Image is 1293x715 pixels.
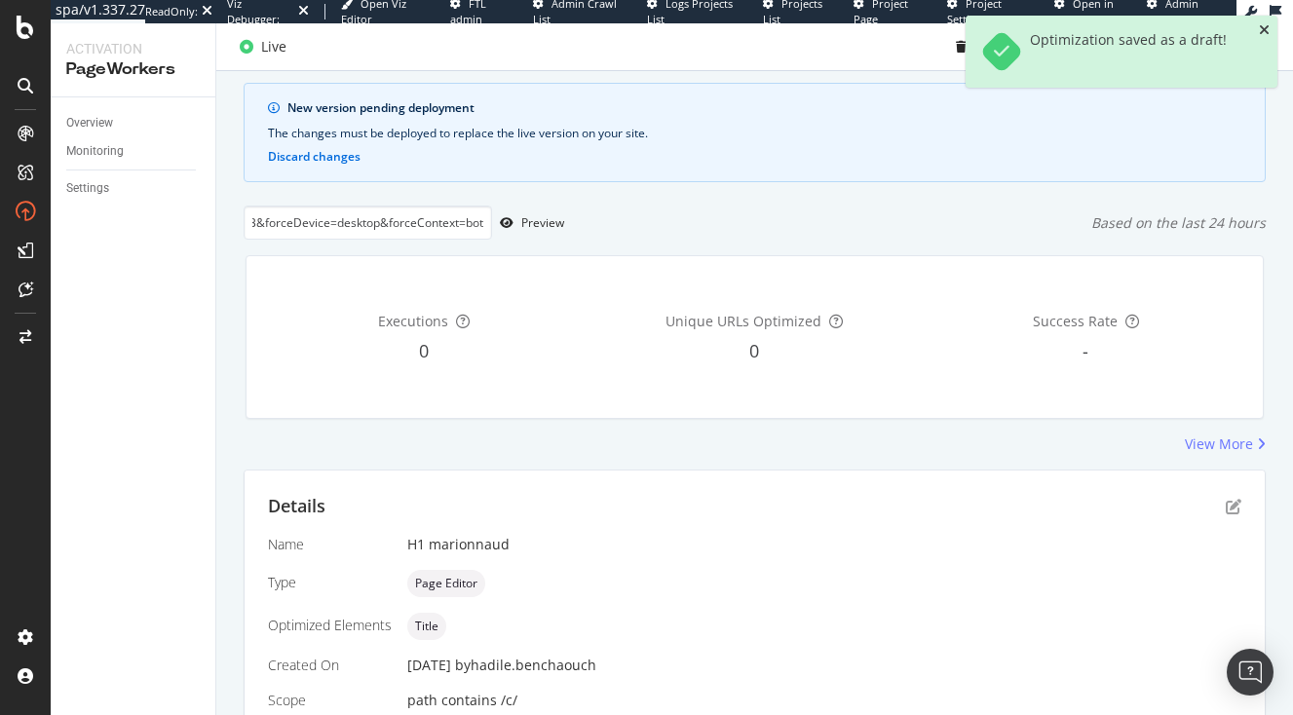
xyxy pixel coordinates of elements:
[268,535,392,554] div: Name
[407,656,1241,675] div: [DATE]
[521,214,564,231] div: Preview
[1259,23,1270,37] div: close toast
[66,141,202,162] a: Monitoring
[268,656,392,675] div: Created On
[1030,31,1227,72] div: Optimization saved as a draft!
[948,31,1010,62] button: Delete
[1227,649,1274,696] div: Open Intercom Messenger
[66,178,202,199] a: Settings
[1185,434,1266,454] a: View More
[145,4,198,19] div: ReadOnly:
[287,99,1241,117] div: New version pending deployment
[66,141,124,162] div: Monitoring
[415,621,438,632] span: Title
[66,58,200,81] div: PageWorkers
[66,113,202,133] a: Overview
[244,83,1266,182] div: info banner
[268,616,392,635] div: Optimized Elements
[66,39,200,58] div: Activation
[261,37,286,56] div: Live
[407,570,485,597] div: neutral label
[455,656,596,675] div: by hadile.benchaouch
[419,339,429,362] span: 0
[268,691,392,710] div: Scope
[1226,499,1241,514] div: pen-to-square
[407,613,446,640] div: neutral label
[749,339,759,362] span: 0
[407,691,517,709] span: path contains /c/
[268,125,1241,142] div: The changes must be deployed to replace the live version on your site.
[378,312,448,330] span: Executions
[666,312,821,330] span: Unique URLs Optimized
[268,150,361,164] button: Discard changes
[1091,213,1266,233] div: Based on the last 24 hours
[1083,339,1088,362] span: -
[1033,312,1118,330] span: Success Rate
[66,113,113,133] div: Overview
[415,578,477,589] span: Page Editor
[268,494,325,519] div: Details
[244,206,492,240] input: Preview your optimization on a URL
[268,573,392,592] div: Type
[1185,434,1253,454] div: View More
[407,535,1241,554] div: H1 marionnaud
[492,207,564,239] button: Preview
[66,178,109,199] div: Settings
